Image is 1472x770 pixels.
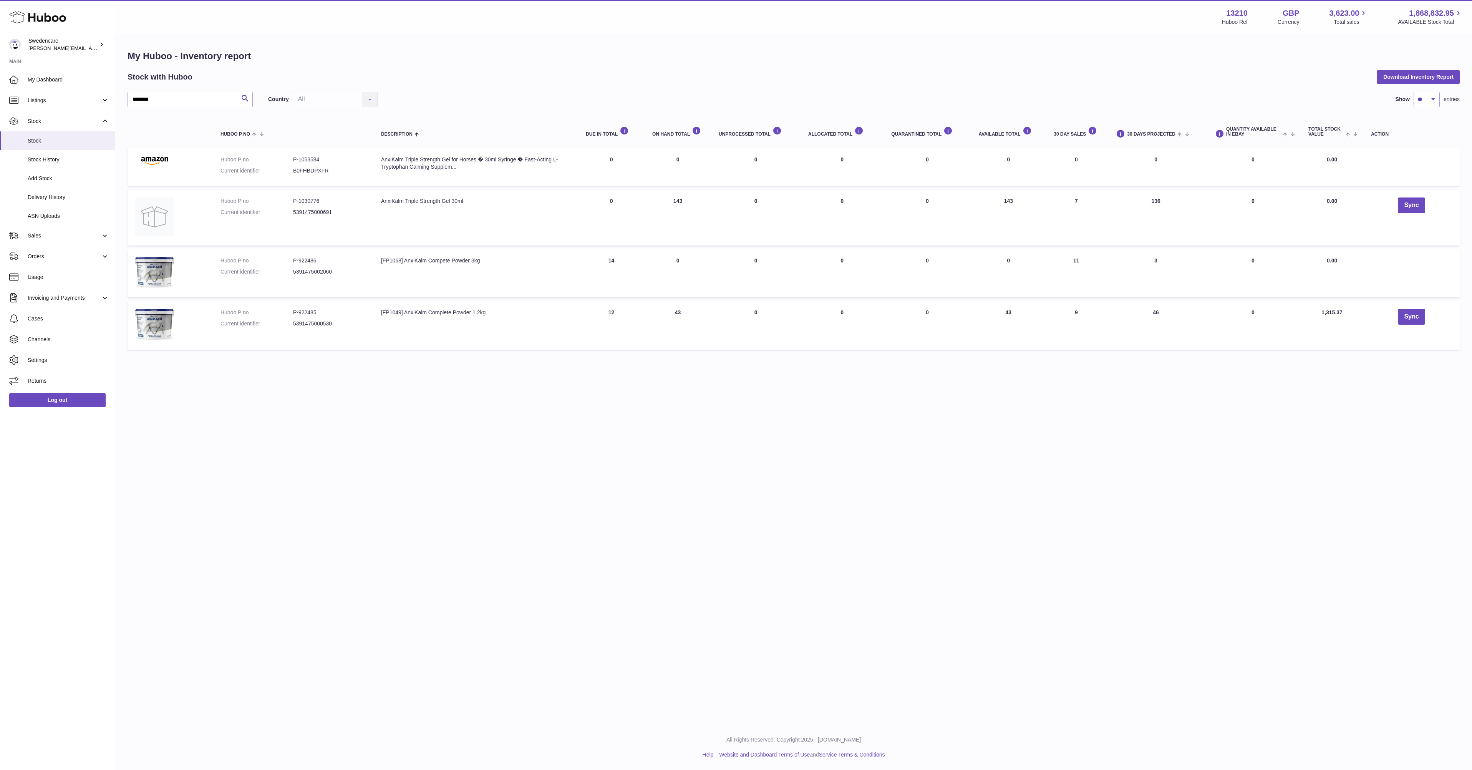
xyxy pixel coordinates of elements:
[1398,18,1463,26] span: AVAILABLE Stock Total
[220,309,293,316] dt: Huboo P no
[28,45,195,51] span: [PERSON_NAME][EMAIL_ADDRESS][PERSON_NAME][DOMAIN_NAME]
[971,190,1046,246] td: 143
[28,156,109,163] span: Stock History
[1371,132,1452,137] div: Action
[1327,156,1337,163] span: 0.00
[711,249,801,298] td: 0
[293,156,366,163] dd: P-1053584
[135,156,174,165] img: product image
[293,197,366,205] dd: P-1030776
[28,76,109,83] span: My Dashboard
[28,175,109,182] span: Add Stock
[28,97,101,104] span: Listings
[1329,8,1359,18] span: 3,623.00
[1205,148,1301,186] td: 0
[1046,190,1106,246] td: 7
[220,197,293,205] dt: Huboo P no
[220,257,293,264] dt: Huboo P no
[1398,8,1463,26] a: 1,868,832.95 AVAILABLE Stock Total
[719,126,793,137] div: UNPROCESSED Total
[9,393,106,407] a: Log out
[220,167,293,174] dt: Current identifier
[220,268,293,275] dt: Current identifier
[1054,126,1099,137] div: 30 DAY SALES
[1283,8,1299,18] strong: GBP
[135,257,174,288] img: product image
[716,751,885,758] li: and
[9,39,21,50] img: daniel.corbridge@swedencare.co.uk
[220,132,250,137] span: Huboo P no
[801,190,884,246] td: 0
[578,301,645,350] td: 12
[28,212,109,220] span: ASN Uploads
[711,301,801,350] td: 0
[652,126,703,137] div: ON HAND Total
[381,257,570,264] div: [FP1068] AnxiKalm Compete Powder 3kg
[1205,190,1301,246] td: 0
[28,274,109,281] span: Usage
[293,257,366,264] dd: P-922486
[1226,127,1281,137] span: Quantity Available in eBay
[1046,249,1106,298] td: 11
[128,50,1460,62] h1: My Huboo - Inventory report
[578,249,645,298] td: 14
[819,752,885,758] a: Service Terms & Conditions
[1308,127,1344,137] span: Total stock value
[711,190,801,246] td: 0
[1106,301,1205,350] td: 46
[293,268,366,275] dd: 5391475002060
[1127,132,1175,137] span: 30 DAYS PROJECTED
[1334,18,1368,26] span: Total sales
[28,37,98,52] div: Swedencare
[121,736,1466,743] p: All Rights Reserved. Copyright 2025 - [DOMAIN_NAME]
[1106,249,1205,298] td: 3
[28,194,109,201] span: Delivery History
[926,198,929,204] span: 0
[978,126,1038,137] div: AVAILABLE Total
[926,257,929,264] span: 0
[926,156,929,163] span: 0
[128,72,192,82] h2: Stock with Huboo
[1106,148,1205,186] td: 0
[1222,18,1248,26] div: Huboo Ref
[1396,96,1410,103] label: Show
[1329,8,1368,26] a: 3,623.00 Total sales
[703,752,714,758] a: Help
[586,126,637,137] div: DUE IN TOTAL
[1205,249,1301,298] td: 0
[645,301,711,350] td: 43
[645,148,711,186] td: 0
[28,377,109,385] span: Returns
[293,167,366,174] dd: B0FHBDPXFR
[293,309,366,316] dd: P-922485
[971,249,1046,298] td: 0
[801,249,884,298] td: 0
[1321,309,1343,315] span: 1,315.37
[578,190,645,246] td: 0
[891,126,963,137] div: QUARANTINED Total
[381,197,570,205] div: AnxiKalm Triple Strength Gel 30ml
[1398,197,1425,213] button: Sync
[1106,190,1205,246] td: 136
[135,197,174,236] img: product image
[711,148,801,186] td: 0
[28,294,101,302] span: Invoicing and Payments
[971,301,1046,350] td: 43
[220,156,293,163] dt: Huboo P no
[1226,8,1248,18] strong: 13210
[1377,70,1460,84] button: Download Inventory Report
[578,148,645,186] td: 0
[293,320,366,327] dd: 5391475000530
[28,137,109,144] span: Stock
[220,209,293,216] dt: Current identifier
[1205,301,1301,350] td: 0
[293,209,366,216] dd: 5391475000691
[28,232,101,239] span: Sales
[1046,148,1106,186] td: 0
[28,336,109,343] span: Channels
[220,320,293,327] dt: Current identifier
[28,118,101,125] span: Stock
[1046,301,1106,350] td: 9
[1444,96,1460,103] span: entries
[268,96,289,103] label: Country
